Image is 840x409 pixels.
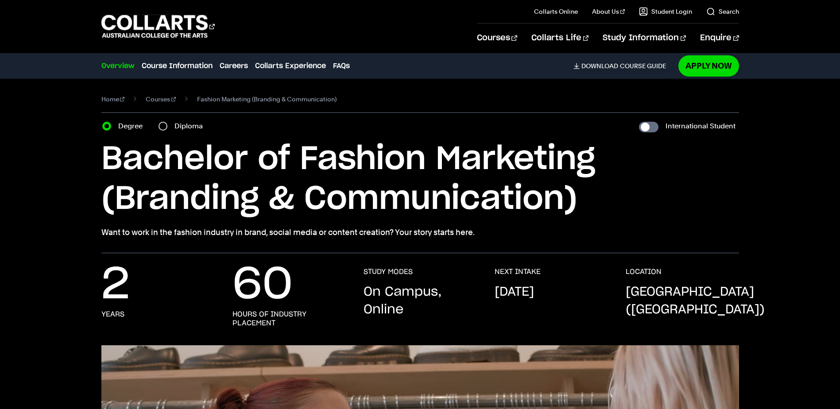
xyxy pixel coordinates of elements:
h3: years [101,310,124,319]
p: [GEOGRAPHIC_DATA] ([GEOGRAPHIC_DATA]) [626,283,765,319]
label: Degree [118,120,148,132]
h3: NEXT INTAKE [495,267,541,276]
a: FAQs [333,61,350,71]
h1: Bachelor of Fashion Marketing (Branding & Communication) [101,139,739,219]
a: DownloadCourse Guide [573,62,673,70]
a: Collarts Experience [255,61,326,71]
p: 60 [232,267,293,303]
a: Apply Now [678,55,739,76]
a: About Us [592,7,625,16]
a: Home [101,93,125,105]
label: Diploma [174,120,208,132]
h3: STUDY MODES [364,267,413,276]
p: 2 [101,267,130,303]
a: Collarts Life [531,23,588,53]
a: Search [706,7,739,16]
a: Courses [146,93,176,105]
span: Download [581,62,618,70]
p: Want to work in the fashion industry in brand, social media or content creation? Your story start... [101,226,739,239]
a: Overview [101,61,135,71]
div: Go to homepage [101,14,215,39]
a: Study Information [603,23,686,53]
a: Collarts Online [534,7,578,16]
h3: LOCATION [626,267,662,276]
p: On Campus, Online [364,283,477,319]
p: [DATE] [495,283,534,301]
a: Careers [220,61,248,71]
a: Enquire [700,23,739,53]
a: Courses [477,23,517,53]
h3: hours of industry placement [232,310,346,328]
label: International Student [666,120,735,132]
span: Fashion Marketing (Branding & Communication) [197,93,337,105]
a: Student Login [639,7,692,16]
a: Course Information [142,61,213,71]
